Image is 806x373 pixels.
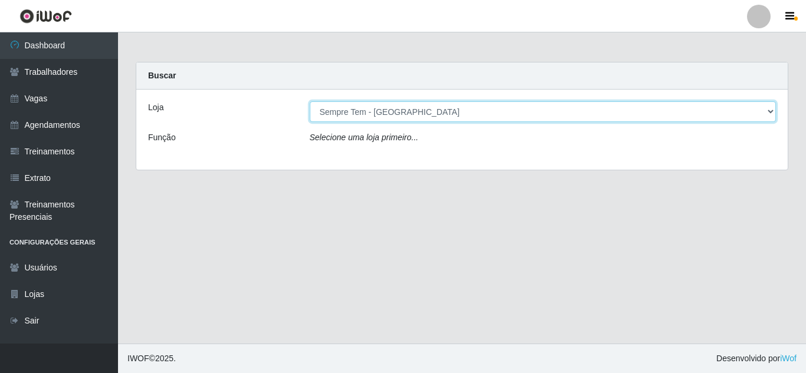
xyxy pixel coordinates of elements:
[127,352,176,365] span: © 2025 .
[148,71,176,80] strong: Buscar
[716,352,797,365] span: Desenvolvido por
[148,131,176,144] label: Função
[127,354,149,363] span: IWOF
[148,101,163,114] label: Loja
[780,354,797,363] a: iWof
[19,9,72,24] img: CoreUI Logo
[310,133,418,142] i: Selecione uma loja primeiro...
